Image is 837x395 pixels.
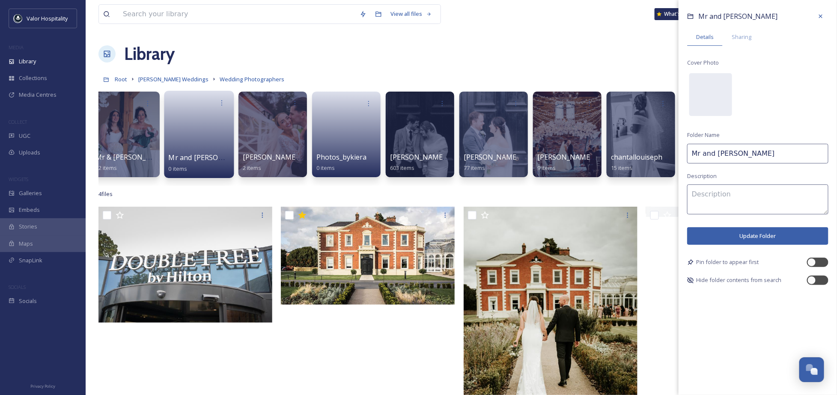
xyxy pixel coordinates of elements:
img: DT Chester teams background.jpg [281,207,455,305]
a: View all files [386,6,436,22]
span: Stories [19,223,37,231]
a: [PERSON_NAME] Wedding77 items [464,153,548,172]
a: [PERSON_NAME] Photography - Credit for all used images2 items [243,153,430,172]
span: Photos_bykiera [316,152,366,162]
span: Root [115,75,127,83]
span: Maps [19,240,33,248]
a: [PERSON_NAME] Weddings [138,74,209,84]
span: 0 items [169,164,188,172]
span: UGC [19,132,30,140]
span: [PERSON_NAME] Events [537,152,615,162]
span: Library [19,57,36,65]
a: Root [115,74,127,84]
span: 603 items [390,164,414,172]
a: Privacy Policy [30,380,55,391]
a: Mr and [PERSON_NAME]0 items [169,154,250,172]
a: Library [124,41,175,67]
a: Photos_bykiera0 items [316,153,366,172]
span: Description [687,172,717,180]
span: 12 items [95,164,117,172]
span: SOCIALS [9,284,26,290]
a: chantallouisephotography15 items [611,153,697,172]
span: 9 items [537,164,556,172]
a: Wedding Photographers [220,74,284,84]
span: Wedding Photographers [220,75,284,83]
span: Mr & [PERSON_NAME] [95,152,168,162]
span: Uploads [19,148,40,157]
span: MEDIA [9,44,24,50]
span: [PERSON_NAME] & [PERSON_NAME] [390,152,508,162]
span: Valor Hospitality [27,15,68,22]
span: Media Centres [19,91,57,99]
a: What's New [655,8,697,20]
span: Embeds [19,206,40,214]
a: [PERSON_NAME] Events9 items [537,153,615,172]
span: COLLECT [9,119,27,125]
a: Mr & [PERSON_NAME]12 items [95,153,168,172]
img: Mr&MrsJohnston-276.jpg [98,207,272,323]
button: Open Chat [799,357,824,382]
span: Galleries [19,189,42,197]
span: Mr and [PERSON_NAME] [169,153,250,162]
span: 0 items [316,164,335,172]
span: 15 items [611,164,632,172]
span: chantallouisephotography [611,152,697,162]
span: 2 items [243,164,261,172]
span: [PERSON_NAME] Photography - Credit for all used images [243,152,430,162]
span: [PERSON_NAME] Weddings [138,75,209,83]
img: images [14,14,22,23]
span: Folder Name [687,131,720,139]
span: WIDGETS [9,176,28,182]
span: Socials [19,297,37,305]
input: Search your library [119,5,355,24]
a: [PERSON_NAME] & [PERSON_NAME]603 items [390,153,508,172]
span: 77 items [464,164,485,172]
span: [PERSON_NAME] Wedding [464,152,548,162]
span: 4 file s [98,190,113,198]
span: SnapLink [19,256,42,264]
span: Privacy Policy [30,383,55,389]
span: Collections [19,74,47,82]
input: Name [687,144,828,163]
